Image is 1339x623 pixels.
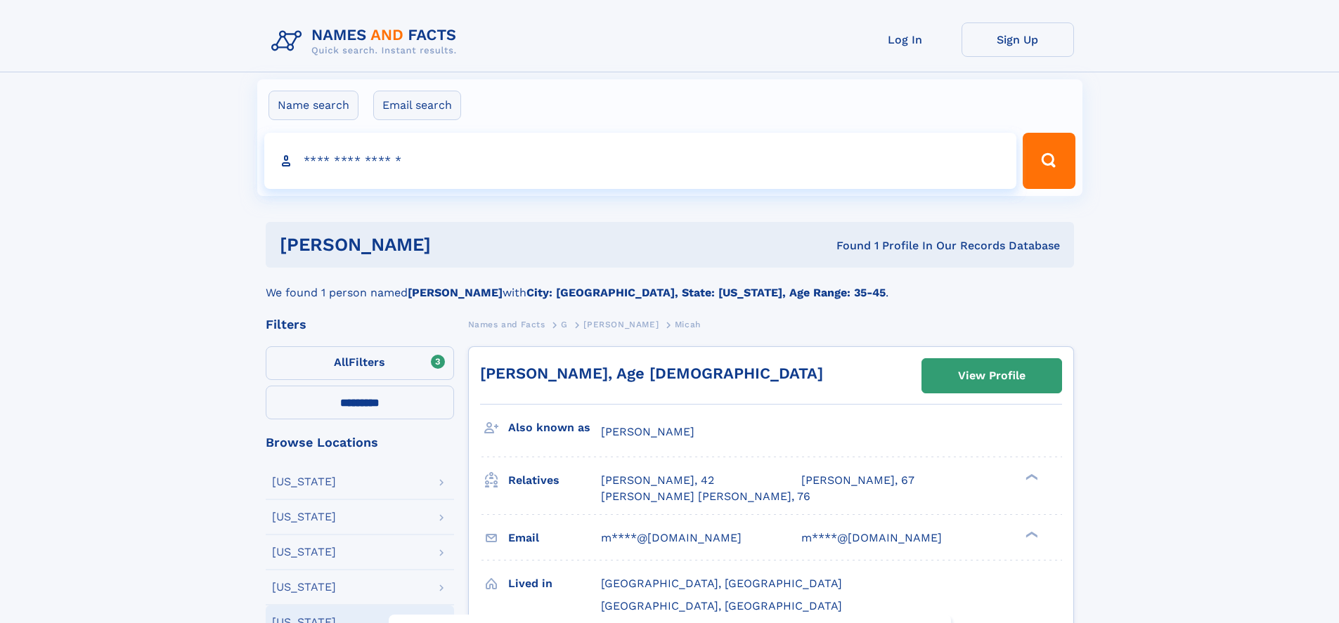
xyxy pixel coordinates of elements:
[675,320,701,329] span: Micah
[266,436,454,449] div: Browse Locations
[526,286,886,299] b: City: [GEOGRAPHIC_DATA], State: [US_STATE], Age Range: 35-45
[601,599,842,612] span: [GEOGRAPHIC_DATA], [GEOGRAPHIC_DATA]
[583,320,659,329] span: [PERSON_NAME]
[601,473,714,488] a: [PERSON_NAME], 42
[508,572,601,596] h3: Lived in
[272,546,336,558] div: [US_STATE]
[962,22,1074,57] a: Sign Up
[266,22,468,60] img: Logo Names and Facts
[922,359,1061,393] a: View Profile
[266,318,454,331] div: Filters
[601,425,694,438] span: [PERSON_NAME]
[272,476,336,487] div: [US_STATE]
[633,238,1060,254] div: Found 1 Profile In Our Records Database
[561,320,568,329] span: G
[272,511,336,523] div: [US_STATE]
[849,22,962,57] a: Log In
[280,236,634,254] h1: [PERSON_NAME]
[373,91,461,120] label: Email search
[601,489,810,504] a: [PERSON_NAME] [PERSON_NAME], 76
[468,315,545,333] a: Names and Facts
[508,526,601,550] h3: Email
[561,315,568,333] a: G
[958,360,1026,392] div: View Profile
[601,577,842,590] span: [GEOGRAPHIC_DATA], [GEOGRAPHIC_DATA]
[480,365,823,382] a: [PERSON_NAME], Age [DEMOGRAPHIC_DATA]
[1022,473,1039,482] div: ❯
[1023,133,1075,189] button: Search Button
[583,315,659,333] a: [PERSON_NAME]
[272,582,336,593] div: [US_STATE]
[508,416,601,440] h3: Also known as
[508,468,601,492] h3: Relatives
[266,268,1074,301] div: We found 1 person named with .
[408,286,503,299] b: [PERSON_NAME]
[334,355,349,369] span: All
[264,133,1017,189] input: search input
[1022,530,1039,539] div: ❯
[801,473,914,488] a: [PERSON_NAME], 67
[266,346,454,380] label: Filters
[269,91,358,120] label: Name search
